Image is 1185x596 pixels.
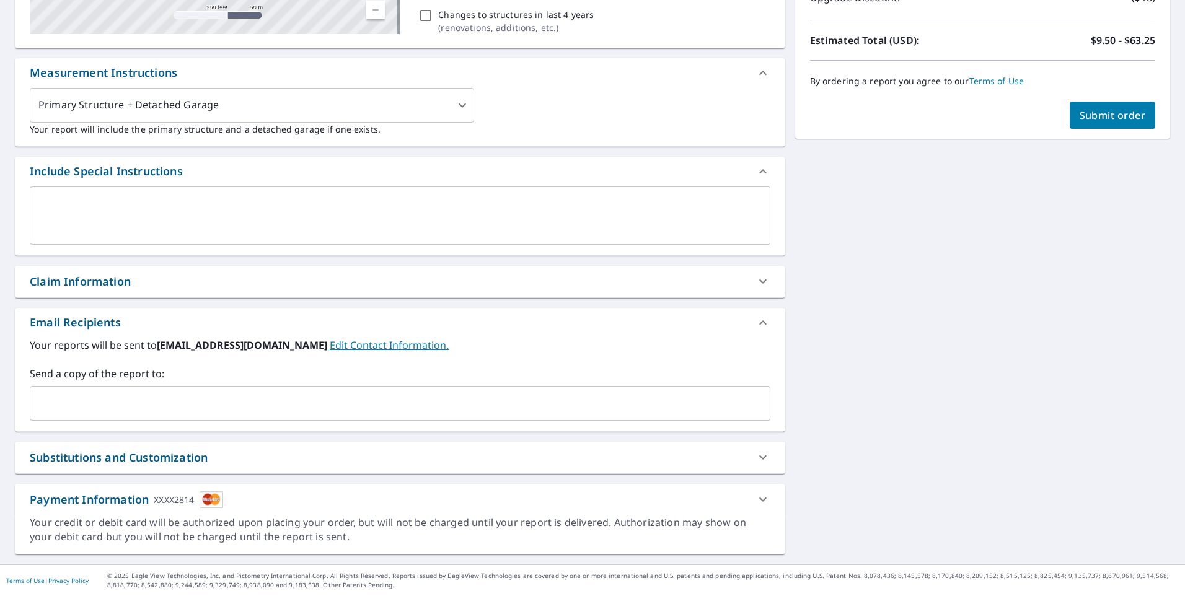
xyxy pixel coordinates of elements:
[6,577,89,584] p: |
[6,576,45,585] a: Terms of Use
[30,338,770,353] label: Your reports will be sent to
[438,8,594,21] p: Changes to structures in last 4 years
[15,308,785,338] div: Email Recipients
[30,273,131,290] div: Claim Information
[1070,102,1156,129] button: Submit order
[438,21,594,34] p: ( renovations, additions, etc. )
[157,338,330,352] b: [EMAIL_ADDRESS][DOMAIN_NAME]
[30,88,474,123] div: Primary Structure + Detached Garage
[154,491,194,508] div: XXXX2814
[810,76,1155,87] p: By ordering a report you agree to our
[30,449,208,466] div: Substitutions and Customization
[15,157,785,186] div: Include Special Instructions
[30,366,770,381] label: Send a copy of the report to:
[107,571,1179,590] p: © 2025 Eagle View Technologies, Inc. and Pictometry International Corp. All Rights Reserved. Repo...
[30,64,177,81] div: Measurement Instructions
[30,314,121,331] div: Email Recipients
[810,33,983,48] p: Estimated Total (USD):
[30,515,770,544] div: Your credit or debit card will be authorized upon placing your order, but will not be charged unt...
[969,75,1024,87] a: Terms of Use
[15,484,785,515] div: Payment InformationXXXX2814cardImage
[15,58,785,88] div: Measurement Instructions
[15,442,785,473] div: Substitutions and Customization
[30,491,223,508] div: Payment Information
[1091,33,1155,48] p: $9.50 - $63.25
[30,123,770,136] p: Your report will include the primary structure and a detached garage if one exists.
[200,491,223,508] img: cardImage
[30,163,183,180] div: Include Special Instructions
[366,1,385,19] a: Current Level 17, Zoom Out
[15,266,785,297] div: Claim Information
[1080,108,1146,122] span: Submit order
[48,576,89,585] a: Privacy Policy
[330,338,449,352] a: EditContactInfo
